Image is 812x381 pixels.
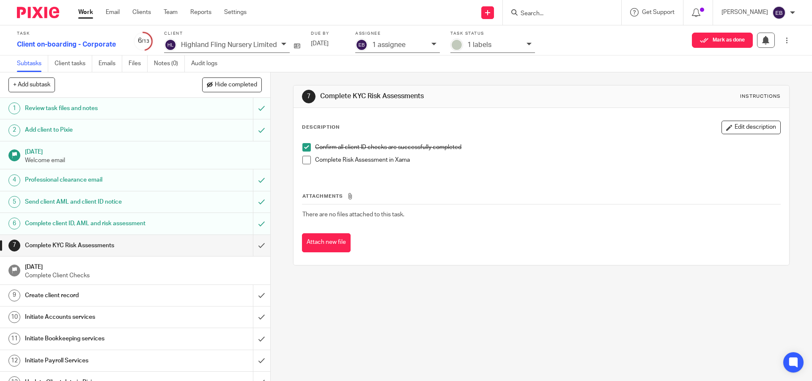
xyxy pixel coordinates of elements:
p: 1 assignee [372,41,406,49]
button: + Add subtask [8,77,55,92]
label: Client [164,31,300,36]
span: Hide completed [215,82,257,88]
div: 10 [8,311,20,323]
label: Assignee [355,31,440,36]
a: Clients [132,8,151,17]
div: 11 [8,333,20,345]
span: There are no files attached to this task. [302,212,404,218]
div: 1 [8,102,20,114]
a: Work [78,8,93,17]
div: 12 [8,355,20,367]
div: 9 [8,290,20,301]
img: svg%3E [772,6,786,19]
span: [DATE] [311,41,329,47]
p: Complete Client Checks [25,271,262,280]
h1: Initiate Accounts services [25,311,171,323]
div: 6 [8,218,20,229]
label: Due by [311,31,345,36]
a: Notes (0) [154,55,185,72]
div: 2 [8,124,20,136]
img: svg%3E [355,39,368,51]
a: Audit logs [191,55,224,72]
h1: Complete client ID, AML and risk assessment [25,217,171,230]
span: Mark as done [713,37,745,43]
p: Highland Fling Nursery Limited [181,41,277,49]
span: Get Support [642,9,675,15]
label: Task [17,31,123,36]
a: Email [106,8,120,17]
button: Edit description [721,121,781,134]
img: svg%3E [164,39,177,51]
h1: Initiate Bookkeeping services [25,332,171,345]
a: Team [164,8,178,17]
button: Hide completed [202,77,262,92]
img: Pixie [17,7,59,18]
div: 7 [8,240,20,251]
a: Files [129,55,148,72]
h1: Add client to Pixie [25,124,171,136]
p: Confirm all client ID checks are successfully completed [315,143,780,152]
h1: Create client record [25,289,171,302]
p: [PERSON_NAME] [721,8,768,17]
h1: Initiate Payroll Services [25,354,171,367]
p: Complete Risk Assessment in Xama [315,156,780,164]
label: Task status [450,31,535,36]
div: 4 [8,174,20,186]
a: Subtasks [17,55,48,72]
h1: Send client AML and client ID notice [25,196,171,208]
div: Instructions [740,93,781,100]
div: 5 [8,196,20,208]
div: 6 [133,36,154,46]
h1: Complete KYC Risk Assessments [320,92,560,101]
h1: Professional clearance email [25,174,171,186]
div: 7 [302,90,315,103]
h1: [DATE] [25,261,262,271]
button: Attach new file [302,233,351,252]
h1: [DATE] [25,146,262,156]
a: Settings [224,8,247,17]
h1: Complete KYC Risk Assessments [25,239,171,252]
a: Reports [190,8,211,17]
p: Welcome email [25,156,262,165]
a: Emails [99,55,122,72]
p: 1 labels [467,41,491,49]
h1: Review task files and notes [25,102,171,115]
small: /13 [142,39,149,44]
input: Search [520,10,596,18]
span: Attachments [302,194,343,199]
a: Client tasks [55,55,92,72]
button: Mark as done [692,33,753,48]
p: Description [302,124,340,131]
